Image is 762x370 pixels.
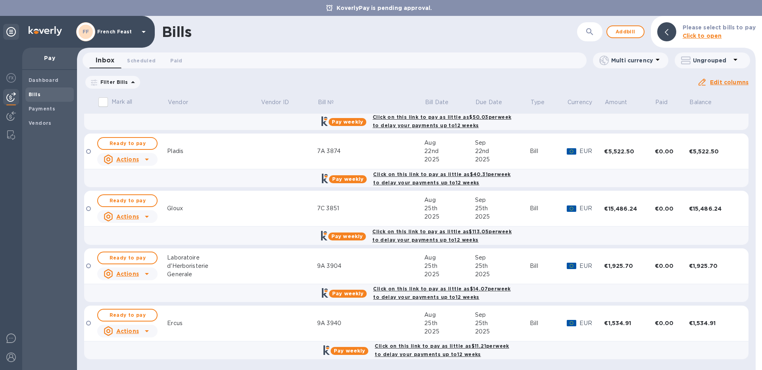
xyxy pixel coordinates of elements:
div: €1,925.70 [689,262,739,270]
p: Mark all [112,98,132,106]
button: Ready to pay [97,309,158,322]
p: EUR [579,262,604,270]
h1: Bills [162,23,191,40]
u: Actions [116,271,139,277]
div: €0.00 [655,262,689,270]
p: Amount [605,98,627,107]
div: Sep [475,139,530,147]
b: Pay weekly [334,348,365,354]
div: Pladis [167,147,260,155]
div: Aug [424,311,475,319]
div: Sep [475,311,530,319]
div: 22nd [475,147,530,155]
p: Type [531,98,545,107]
div: Ercus [167,319,260,327]
div: Aug [424,254,475,262]
u: Edit columns [710,79,749,85]
p: EUR [579,147,604,155]
b: Pay weekly [331,233,363,239]
div: 2025 [475,155,530,164]
span: Bill № [318,98,344,107]
div: Bill [530,147,567,155]
span: Amount [605,98,637,107]
button: Ready to pay [97,252,158,264]
div: €0.00 [655,205,689,213]
div: 2025 [475,213,530,221]
b: Pay weekly [332,119,363,125]
span: Vendor [168,98,198,107]
div: 7C 3851 [317,204,424,213]
p: EUR [579,319,604,327]
p: Due Date [475,98,502,107]
div: 7A 3874 [317,147,424,155]
p: Pay [29,54,71,62]
p: Vendor [168,98,188,107]
div: Aug [424,196,475,204]
div: 2025 [475,270,530,279]
span: Bill Date [425,98,459,107]
div: 25th [424,262,475,270]
div: Bill [530,262,567,270]
div: €5,522.50 [689,147,739,155]
div: 25th [475,262,530,270]
span: Ready to pay [104,253,150,263]
p: French Feast [97,29,137,35]
b: Click to open [683,33,722,39]
b: Bills [29,91,40,97]
div: 2025 [424,213,475,221]
div: €5,522.50 [604,147,654,155]
div: Bill [530,204,567,213]
button: Addbill [606,25,645,38]
p: Paid [655,98,668,107]
div: d'Herboristerie [167,262,260,270]
div: Generale [167,270,260,279]
b: Vendors [29,120,52,126]
b: Click on this link to pay as little as $14.07 per week to delay your payments up to 12 weeks [373,286,510,300]
span: Inbox [96,55,114,66]
div: Sep [475,254,530,262]
div: 25th [475,319,530,327]
div: Unpin categories [3,24,19,40]
b: Dashboard [29,77,59,83]
u: Actions [116,156,139,163]
b: Click on this link to pay as little as $113.05 per week to delay your payments up to 12 weeks [372,229,512,243]
span: Ready to pay [104,139,150,148]
div: Sep [475,196,530,204]
div: Laboratoire [167,254,260,262]
p: Currency [568,98,592,107]
div: 2025 [475,327,530,336]
div: 2025 [424,270,475,279]
u: Actions [116,213,139,220]
span: Add bill [614,27,637,37]
div: 9A 3904 [317,262,424,270]
div: Bill [530,319,567,327]
p: Filter Bills [97,79,128,85]
span: Scheduled [127,56,156,65]
span: Type [531,98,555,107]
div: 2025 [424,327,475,336]
span: Due Date [475,98,512,107]
u: Actions [116,328,139,334]
div: €1,534.91 [689,319,739,327]
button: Ready to pay [97,194,158,207]
div: €1,925.70 [604,262,654,270]
div: €0.00 [655,319,689,327]
p: Balance [689,98,712,107]
span: Ready to pay [104,310,150,320]
b: Please select bills to pay [683,24,756,31]
div: 25th [424,204,475,213]
b: FF [83,29,89,35]
div: 25th [424,319,475,327]
b: Click on this link to pay as little as $50.03 per week to delay your payments up to 12 weeks [373,114,511,128]
p: EUR [579,204,604,213]
b: Pay weekly [332,176,364,182]
p: Bill Date [425,98,448,107]
p: Bill № [318,98,334,107]
b: Payments [29,106,55,112]
div: €1,534.91 [604,319,654,327]
p: Ungrouped [693,56,731,64]
div: Aug [424,139,475,147]
div: Gloux [167,204,260,213]
p: Vendor ID [261,98,289,107]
